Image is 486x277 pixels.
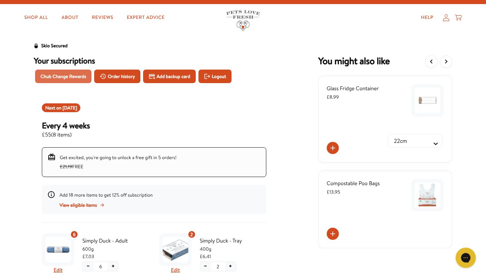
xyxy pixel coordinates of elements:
[163,237,188,262] img: Simply Duck - Tray
[19,11,53,24] a: Shop All
[42,120,266,139] div: Subscription for 8 items with cost £55. Renews Every 4 weeks
[122,11,170,24] a: Expert Advice
[60,163,72,170] s: £21.19
[59,192,153,198] span: Add 18 more items to get 12% off subscription
[34,44,38,48] svg: Security
[35,70,91,83] button: Chub Change Rewards
[73,231,76,238] span: 6
[99,263,102,270] span: 6
[452,245,479,270] iframe: Gorgias live chat messenger
[86,11,118,24] a: Reviews
[200,245,267,253] span: 400g
[45,237,71,262] img: Simply Duck - Adult
[40,73,86,80] span: Chub Change Rewards
[42,103,80,112] div: Shipment 2025-09-27T15:56:26.715+00:00
[318,55,390,68] h2: You might also want to add a one time order to your subscription.
[190,231,193,238] span: 2
[440,55,452,68] button: View more items
[70,230,78,238] div: 6 units of item: Simply Duck - Adult
[200,236,267,245] span: Simply Duck - Tray
[94,70,140,83] button: Order history
[45,104,77,111] span: Next on
[415,11,439,24] a: Help
[41,42,67,50] div: Skio Secured
[82,245,149,253] span: 600g
[188,230,196,238] div: 2 units of item: Simply Duck - Tray
[171,266,180,275] button: Edit
[157,73,190,80] span: Add backup card
[56,11,84,24] a: About
[34,55,274,66] h3: Your subscriptions
[425,55,437,68] button: View previous items
[42,130,90,139] span: £55 ( 8 items )
[82,253,94,260] span: £7.03
[226,10,260,31] img: Pets Love Fresh
[59,201,97,209] span: View eligible items
[108,262,118,271] button: Increase quantity
[108,73,135,80] span: Order history
[327,188,340,195] span: £13.95
[200,262,211,271] button: Decrease quantity
[42,120,90,130] h3: Every 4 weeks
[327,85,379,92] span: Glass Fridge Container
[200,253,211,260] span: £6.41
[327,180,380,187] span: Compostable Poo Bags
[212,73,226,80] span: Logout
[54,266,63,275] button: Edit
[415,87,440,113] img: Glass Fridge Container
[34,42,67,55] a: Skio Secured
[60,154,177,170] span: Get excited, you're going to unlock a free gift in 5 orders! FREE
[217,263,219,270] span: 2
[225,262,236,271] button: Increase quantity
[198,70,232,83] button: Logout
[415,182,440,208] img: Compostable Poo Bags
[327,94,339,100] span: £8.99
[82,236,149,245] span: Simply Duck - Adult
[83,262,93,271] button: Decrease quantity
[143,70,196,83] button: Add backup card
[62,104,77,111] span: Sep 27, 2025 (Europe/London)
